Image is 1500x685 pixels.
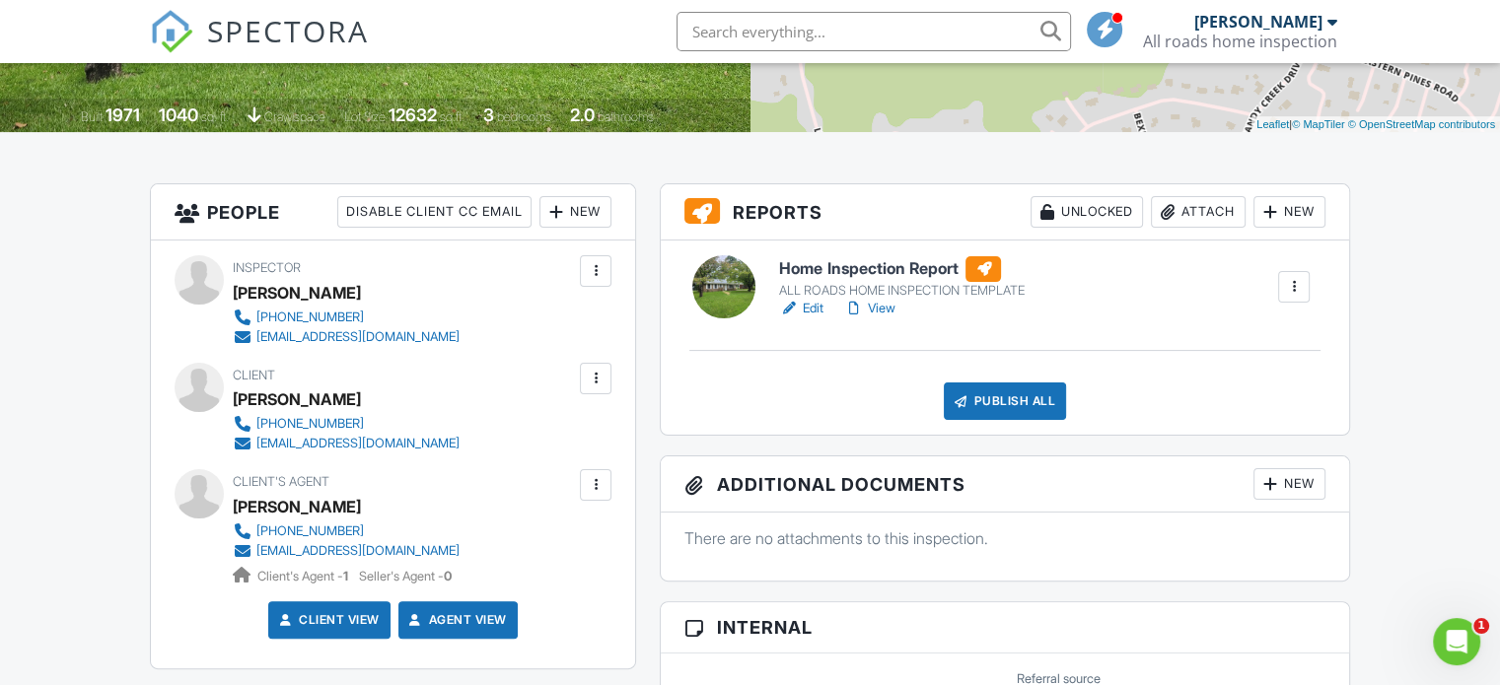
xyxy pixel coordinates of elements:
[497,109,551,124] span: bedrooms
[483,104,494,125] div: 3
[256,329,460,345] div: [EMAIL_ADDRESS][DOMAIN_NAME]
[233,492,361,521] a: [PERSON_NAME]
[233,327,460,347] a: [EMAIL_ADDRESS][DOMAIN_NAME]
[256,543,460,559] div: [EMAIL_ADDRESS][DOMAIN_NAME]
[1253,468,1325,500] div: New
[344,109,386,124] span: Lot Size
[1473,618,1489,634] span: 1
[440,109,464,124] span: sq.ft.
[233,434,460,453] a: [EMAIL_ADDRESS][DOMAIN_NAME]
[539,196,611,228] div: New
[359,569,452,583] span: Seller's Agent -
[1348,118,1495,130] a: © OpenStreetMap contributors
[779,256,1024,300] a: Home Inspection Report ALL ROADS HOME INSPECTION TEMPLATE
[570,104,595,125] div: 2.0
[779,256,1024,282] h6: Home Inspection Report
[275,610,380,630] a: Client View
[150,10,193,53] img: The Best Home Inspection Software - Spectora
[843,299,894,318] a: View
[256,309,364,325] div: [PHONE_NUMBER]
[1151,196,1246,228] div: Attach
[159,104,198,125] div: 1040
[1253,196,1325,228] div: New
[444,569,452,583] strong: 0
[779,299,823,318] a: Edit
[343,569,348,583] strong: 1
[106,104,140,125] div: 1971
[201,109,229,124] span: sq. ft.
[256,523,364,539] div: [PHONE_NUMBER]
[256,436,460,451] div: [EMAIL_ADDRESS][DOMAIN_NAME]
[1194,12,1322,32] div: [PERSON_NAME]
[661,602,1349,653] h3: Internal
[1031,196,1143,228] div: Unlocked
[1433,618,1480,665] iframe: Intercom live chat
[233,521,460,541] a: [PHONE_NUMBER]
[1256,118,1289,130] a: Leaflet
[256,416,364,432] div: [PHONE_NUMBER]
[207,10,369,51] span: SPECTORA
[389,104,437,125] div: 12632
[684,527,1325,549] p: There are no attachments to this inspection.
[233,308,460,327] a: [PHONE_NUMBER]
[257,569,351,583] span: Client's Agent -
[598,109,654,124] span: bathrooms
[405,610,507,630] a: Agent View
[264,109,325,124] span: crawlspace
[233,541,460,561] a: [EMAIL_ADDRESS][DOMAIN_NAME]
[661,184,1349,240] h3: Reports
[1143,32,1337,51] div: All roads home inspection
[337,196,532,228] div: Disable Client CC Email
[677,12,1071,51] input: Search everything...
[944,382,1067,420] div: Publish All
[1251,116,1500,133] div: |
[233,278,361,308] div: [PERSON_NAME]
[779,283,1024,299] div: ALL ROADS HOME INSPECTION TEMPLATE
[150,27,369,68] a: SPECTORA
[151,184,635,240] h3: People
[1292,118,1345,130] a: © MapTiler
[81,109,103,124] span: Built
[233,368,275,382] span: Client
[233,414,460,434] a: [PHONE_NUMBER]
[233,260,301,275] span: Inspector
[661,456,1349,513] h3: Additional Documents
[233,474,329,489] span: Client's Agent
[233,384,361,414] div: [PERSON_NAME]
